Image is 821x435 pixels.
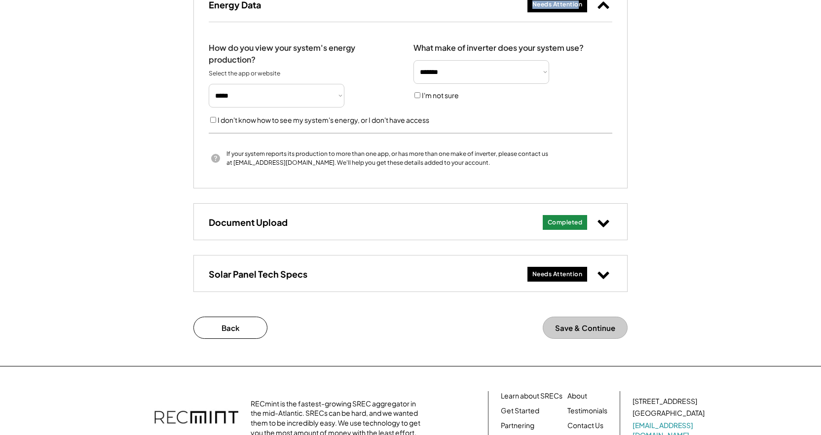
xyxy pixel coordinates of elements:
a: Get Started [501,406,539,416]
label: I'm not sure [422,91,459,100]
div: Select the app or website [209,70,307,77]
div: [GEOGRAPHIC_DATA] [633,408,705,418]
a: Learn about SRECs [501,391,562,401]
a: Testimonials [567,406,607,416]
h3: Document Upload [209,217,288,228]
button: Save & Continue [543,317,628,339]
div: How do you view your system's energy production? [209,42,394,66]
a: Contact Us [567,421,603,431]
a: Partnering [501,421,534,431]
div: Completed [548,218,583,227]
div: Needs Attention [532,0,583,9]
div: If your system reports its production to more than one app, or has more than one make of inverter... [226,149,549,167]
div: Needs Attention [532,270,583,279]
label: I don't know how to see my system's energy, or I don't have access [218,115,429,124]
button: Back [193,317,267,339]
a: About [567,391,587,401]
div: What make of inverter does your system use? [413,42,584,54]
h3: Solar Panel Tech Specs [209,268,307,280]
div: [STREET_ADDRESS] [633,397,697,406]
